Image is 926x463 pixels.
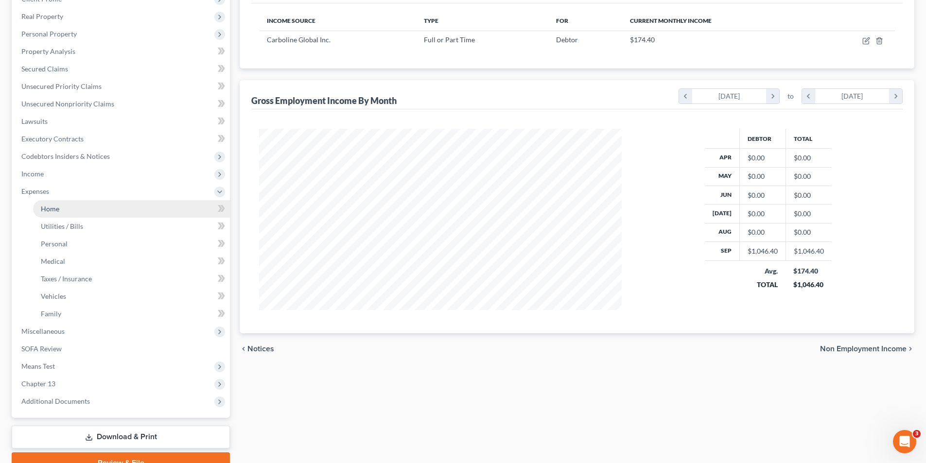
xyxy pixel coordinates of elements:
div: $0.00 [748,171,778,181]
a: Unsecured Nonpriority Claims [14,95,230,113]
span: Miscellaneous [21,327,65,335]
span: 3 [913,430,921,438]
a: Property Analysis [14,43,230,60]
th: Total [786,129,832,148]
span: Full or Part Time [424,35,475,44]
a: Unsecured Priority Claims [14,78,230,95]
i: chevron_left [679,89,692,103]
div: $1,046.40 [748,246,778,256]
th: Apr [705,149,740,167]
span: Medical [41,257,65,265]
a: Personal [33,235,230,253]
a: Taxes / Insurance [33,270,230,288]
span: Personal Property [21,30,77,38]
td: $0.00 [786,186,832,204]
div: Gross Employment Income By Month [251,95,397,106]
td: $0.00 [786,223,832,241]
th: [DATE] [705,205,740,223]
span: Non Employment Income [820,345,907,353]
span: Income [21,170,44,178]
span: Taxes / Insurance [41,274,92,283]
iframe: Intercom live chat [893,430,916,453]
span: Chapter 13 [21,379,55,388]
span: Means Test [21,362,55,370]
a: Lawsuits [14,113,230,130]
div: $0.00 [748,209,778,219]
span: Utilities / Bills [41,222,83,230]
td: $0.00 [786,167,832,186]
th: May [705,167,740,186]
span: Carboline Global Inc. [267,35,331,44]
a: Medical [33,253,230,270]
i: chevron_right [766,89,779,103]
i: chevron_right [889,89,902,103]
a: Secured Claims [14,60,230,78]
span: For [556,17,568,24]
span: Secured Claims [21,65,68,73]
button: chevron_left Notices [240,345,274,353]
a: Vehicles [33,288,230,305]
span: Unsecured Nonpriority Claims [21,100,114,108]
div: $0.00 [748,227,778,237]
th: Sep [705,242,740,260]
span: SOFA Review [21,344,62,353]
span: Personal [41,240,68,248]
span: Notices [247,345,274,353]
button: Non Employment Income chevron_right [820,345,914,353]
i: chevron_right [907,345,914,353]
div: TOTAL [747,280,778,290]
td: $0.00 [786,149,832,167]
i: chevron_left [802,89,815,103]
a: SOFA Review [14,340,230,358]
th: Aug [705,223,740,241]
div: $0.00 [748,153,778,163]
a: Download & Print [12,426,230,448]
span: to [787,91,794,101]
span: Real Property [21,12,63,20]
span: Lawsuits [21,117,48,125]
span: Executory Contracts [21,135,84,143]
div: [DATE] [815,89,890,103]
a: Family [33,305,230,323]
span: Expenses [21,187,49,195]
div: $1,046.40 [793,280,824,290]
div: $174.40 [793,266,824,276]
th: Jun [705,186,740,204]
div: Avg. [747,266,778,276]
span: Income Source [267,17,315,24]
th: Debtor [739,129,786,148]
span: Family [41,309,61,318]
i: chevron_left [240,345,247,353]
span: Debtor [556,35,578,44]
span: Home [41,205,59,213]
span: Current Monthly Income [630,17,712,24]
div: [DATE] [692,89,767,103]
span: $174.40 [630,35,655,44]
a: Executory Contracts [14,130,230,148]
span: Additional Documents [21,397,90,405]
td: $1,046.40 [786,242,832,260]
span: Unsecured Priority Claims [21,82,102,90]
span: Property Analysis [21,47,75,55]
span: Type [424,17,438,24]
a: Home [33,200,230,218]
div: $0.00 [748,190,778,200]
span: Codebtors Insiders & Notices [21,152,110,160]
span: Vehicles [41,292,66,300]
td: $0.00 [786,205,832,223]
a: Utilities / Bills [33,218,230,235]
